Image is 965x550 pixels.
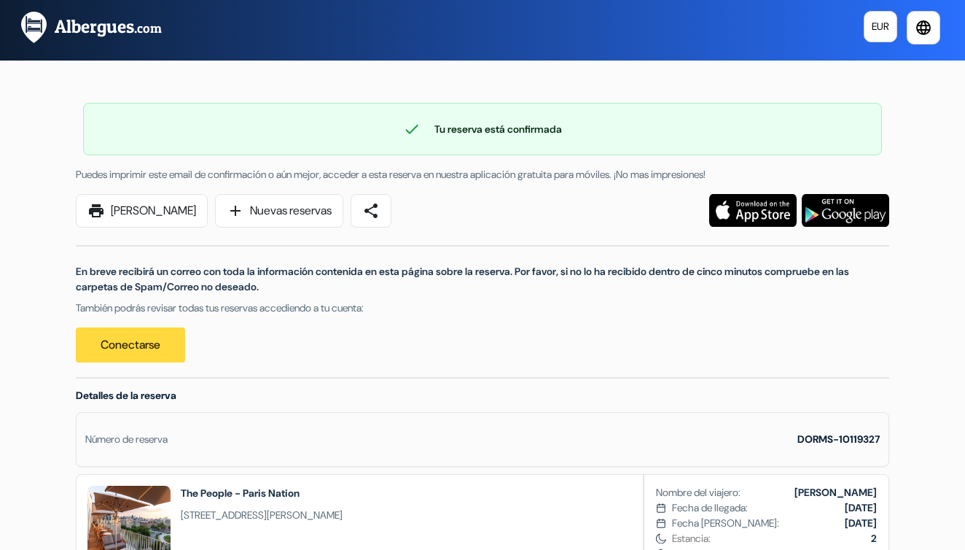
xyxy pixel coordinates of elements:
[76,328,185,363] a: Conectarse
[227,202,244,220] span: add
[656,485,741,500] span: Nombre del viajero:
[76,168,706,181] span: Puedes imprimir este email de confirmación o aún mejor, acceder a esta reserva en nuestra aplicac...
[672,531,877,546] span: Estancia:
[802,194,889,227] img: Descarga la aplicación gratuita
[845,516,877,530] b: [DATE]
[87,202,105,220] span: print
[362,202,380,220] span: share
[915,19,932,36] i: language
[845,501,877,514] b: [DATE]
[403,120,421,138] span: check
[76,301,889,316] p: También podrás revisar todas tus reservas accediendo a tu cuenta:
[709,194,797,227] img: Descarga la aplicación gratuita
[907,11,940,44] a: language
[76,194,208,228] a: print[PERSON_NAME]
[794,486,877,499] b: [PERSON_NAME]
[871,532,877,545] b: 2
[864,11,897,42] a: EUR
[76,264,889,295] p: En breve recibirá un correo con toda la información contenida en esta página sobre la reserva. Po...
[797,433,880,446] strong: DORMS-10119327
[17,9,180,45] img: Albergues.com
[672,516,779,531] span: Fecha [PERSON_NAME]:
[181,486,343,500] h2: The People - Paris Nation
[672,500,748,516] span: Fecha de llegada:
[215,194,343,228] a: addNuevas reservas
[85,432,168,447] div: Número de reserva
[84,120,881,138] div: Tu reserva está confirmada
[181,508,343,523] span: [STREET_ADDRESS][PERSON_NAME]
[76,389,176,402] span: Detalles de la reserva
[351,194,391,228] a: share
